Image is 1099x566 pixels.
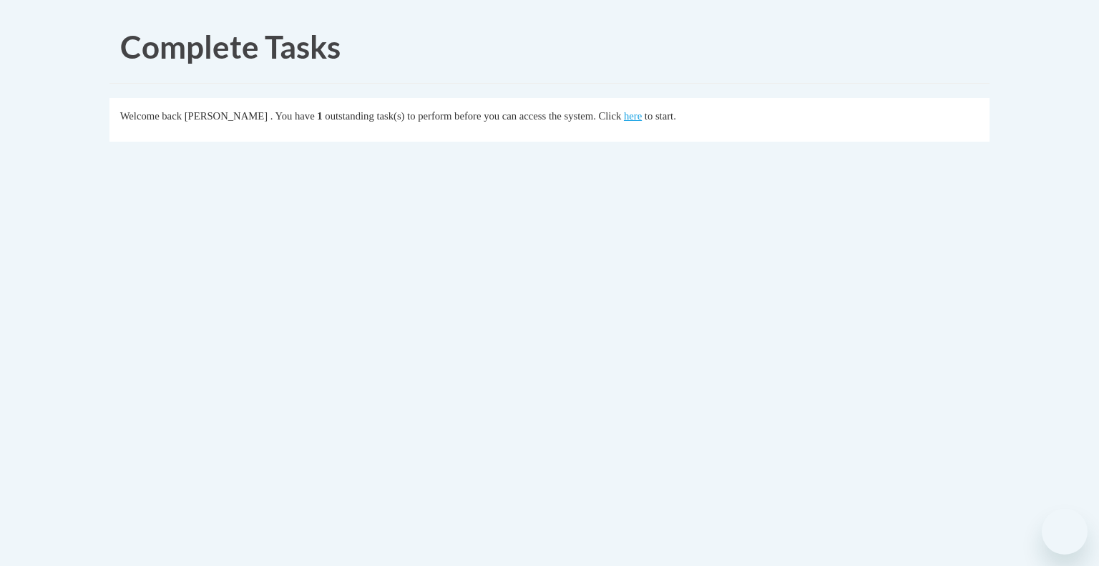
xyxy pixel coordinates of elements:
span: . You have [270,110,315,122]
iframe: Button to launch messaging window [1042,509,1088,555]
span: [PERSON_NAME] [185,110,268,122]
span: to start. [645,110,676,122]
span: Welcome back [120,110,182,122]
span: Complete Tasks [120,28,341,65]
span: 1 [317,110,322,122]
span: outstanding task(s) to perform before you can access the system. Click [325,110,621,122]
a: here [624,110,642,122]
